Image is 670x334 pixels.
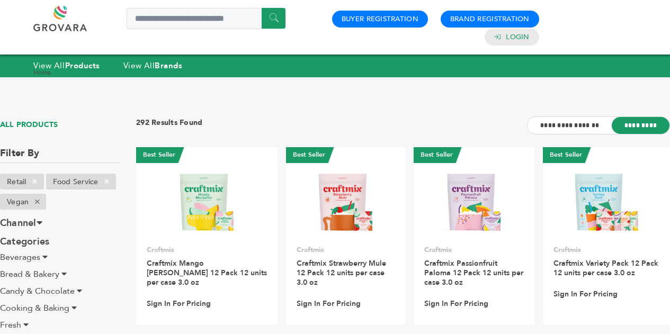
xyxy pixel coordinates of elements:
[29,195,46,208] span: ×
[424,299,488,309] a: Sign In For Pricing
[450,14,530,24] a: Brand Registration
[127,8,285,29] input: Search a product or brand...
[307,162,384,239] img: Craftmix Strawberry Mule 12 Pack 12 units per case 3.0 oz
[46,174,116,189] li: Food Service
[147,258,267,287] a: Craftmix Mango [PERSON_NAME] 12 Pack 12 units per case 3.0 oz
[553,258,658,278] a: Craftmix Variety Pack 12 Pack 12 units per case 3.0 oz
[553,245,659,255] p: Craftmix
[58,68,113,77] a: View All Products
[424,245,524,255] p: Craftmix
[506,32,529,42] a: Login
[52,68,57,77] span: >
[168,162,245,239] img: Craftmix Mango Margarita 12 Pack 12 units per case 3.0 oz
[26,175,43,188] span: ×
[297,245,395,255] p: Craftmix
[424,258,523,287] a: Craftmix Passionfruit Paloma 12 Pack 12 units per case 3.0 oz
[342,14,418,24] a: Buyer Registration
[98,175,115,188] span: ×
[136,118,202,134] h3: 292 Results Found
[297,299,361,309] a: Sign In For Pricing
[297,258,386,287] a: Craftmix Strawberry Mule 12 Pack 12 units per case 3.0 oz
[147,299,211,309] a: Sign In For Pricing
[553,290,618,299] a: Sign In For Pricing
[436,162,513,239] img: Craftmix Passionfruit Paloma 12 Pack 12 units per case 3.0 oz
[568,162,645,239] img: Craftmix Variety Pack 12 Pack 12 units per case 3.0 oz
[33,68,51,77] a: Home
[147,245,267,255] p: Craftmix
